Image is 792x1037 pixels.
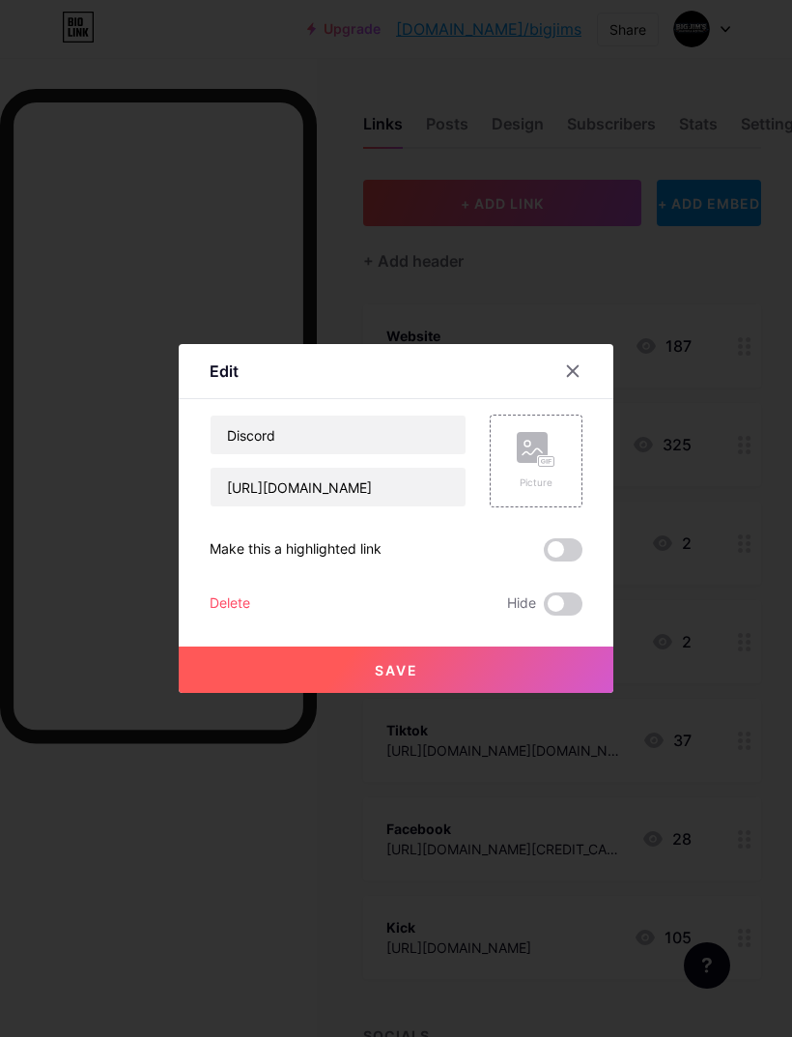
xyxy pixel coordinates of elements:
[211,416,466,454] input: Title
[507,592,536,616] span: Hide
[179,647,613,693] button: Save
[375,662,418,678] span: Save
[210,360,239,383] div: Edit
[210,538,382,562] div: Make this a highlighted link
[517,475,555,490] div: Picture
[210,592,250,616] div: Delete
[211,468,466,506] input: URL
